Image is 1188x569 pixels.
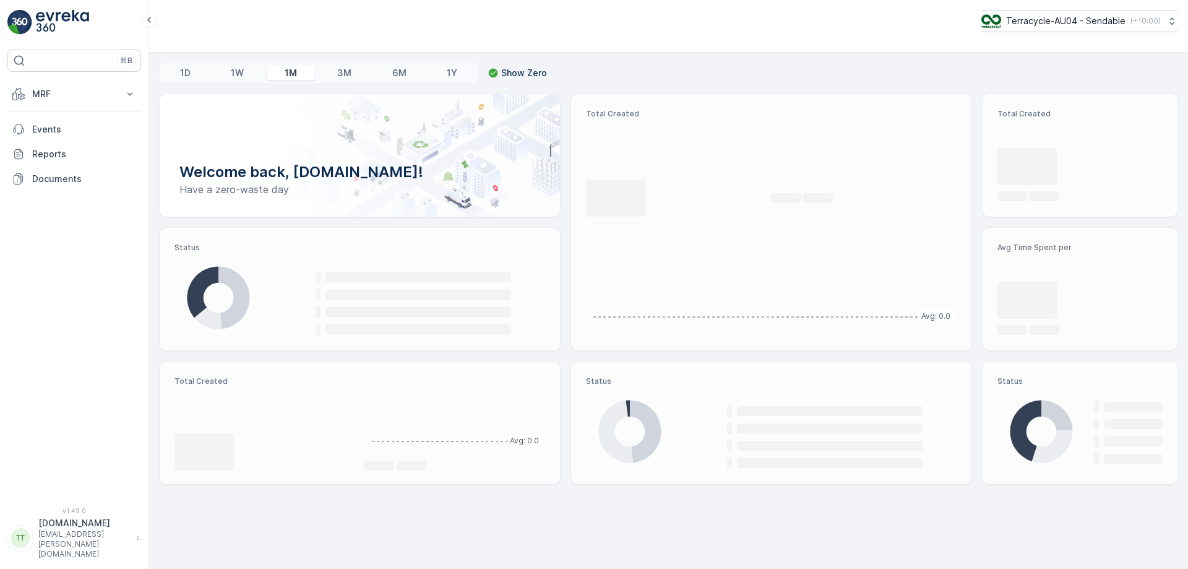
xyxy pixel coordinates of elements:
img: logo_light-DOdMpM7g.png [36,10,89,35]
p: 6M [392,67,407,79]
a: Documents [7,167,141,191]
span: v 1.49.0 [7,507,141,515]
p: Total Created [174,376,355,386]
p: [DOMAIN_NAME] [38,517,130,529]
a: Events [7,117,141,142]
p: 1M [285,67,297,79]
p: 1Y [447,67,457,79]
p: ⌘B [120,56,132,66]
p: Status [586,376,957,386]
p: 1W [231,67,244,79]
p: 3M [337,67,351,79]
p: Reports [32,148,136,160]
p: Terracycle-AU04 - Sendable [1006,15,1126,27]
p: Status [997,376,1163,386]
p: Welcome back, [DOMAIN_NAME]! [179,162,540,182]
img: terracycle_logo.png [981,14,1001,28]
p: Total Created [997,109,1163,119]
p: Show Zero [501,67,547,79]
p: 1D [180,67,191,79]
p: Status [174,243,545,253]
p: Total Created [586,109,957,119]
button: MRF [7,82,141,106]
p: Avg Time Spent per [997,243,1163,253]
p: Documents [32,173,136,185]
div: TT [11,528,30,548]
p: [EMAIL_ADDRESS][PERSON_NAME][DOMAIN_NAME] [38,529,130,559]
button: Terracycle-AU04 - Sendable(+10:00) [981,10,1178,32]
img: logo [7,10,32,35]
p: ( +10:00 ) [1130,16,1161,26]
p: MRF [32,88,116,100]
p: Have a zero-waste day [179,182,540,197]
button: TT[DOMAIN_NAME][EMAIL_ADDRESS][PERSON_NAME][DOMAIN_NAME] [7,517,141,559]
p: Events [32,123,136,136]
a: Reports [7,142,141,167]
